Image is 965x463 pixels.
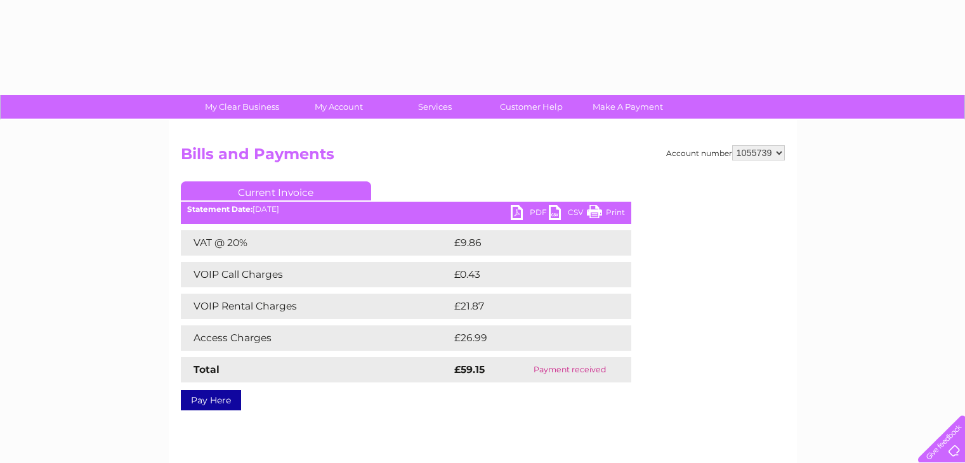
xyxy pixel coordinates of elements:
a: Current Invoice [181,181,371,200]
a: CSV [549,205,587,223]
td: £21.87 [451,294,605,319]
td: Access Charges [181,325,451,351]
h2: Bills and Payments [181,145,785,169]
a: Customer Help [479,95,584,119]
strong: £59.15 [454,363,485,375]
a: My Clear Business [190,95,294,119]
strong: Total [194,363,220,375]
a: My Account [286,95,391,119]
a: Pay Here [181,390,241,410]
a: Print [587,205,625,223]
td: £0.43 [451,262,601,287]
a: Make A Payment [575,95,680,119]
td: £9.86 [451,230,603,256]
td: VOIP Rental Charges [181,294,451,319]
div: [DATE] [181,205,631,214]
b: Statement Date: [187,204,253,214]
div: Account number [666,145,785,160]
td: £26.99 [451,325,607,351]
a: Services [383,95,487,119]
a: PDF [511,205,549,223]
td: VAT @ 20% [181,230,451,256]
td: Payment received [508,357,631,382]
td: VOIP Call Charges [181,262,451,287]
